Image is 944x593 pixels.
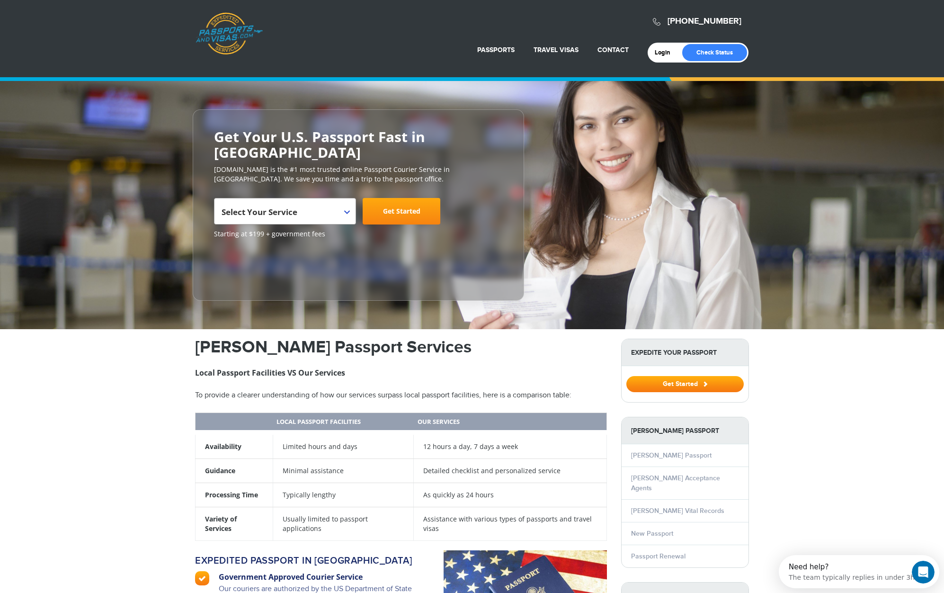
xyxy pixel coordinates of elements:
[214,229,503,239] span: Starting at $199 + government fees
[626,380,744,387] a: Get Started
[196,12,263,55] a: Passports & [DOMAIN_NAME]
[273,458,413,483] td: Minimal assistance
[222,207,297,217] span: Select Your Service
[655,49,677,56] a: Login
[477,46,515,54] a: Passports
[10,16,136,26] div: The team typically replies in under 3h
[622,417,748,444] strong: [PERSON_NAME] Passport
[363,198,440,225] a: Get Started
[414,413,607,432] th: Our Services
[273,413,413,432] th: Local Passport Facilities
[10,8,136,16] div: Need help?
[414,458,607,483] td: Detailed checklist and personalized service
[631,507,724,515] a: [PERSON_NAME] Vital Records
[273,432,413,459] td: Limited hours and days
[219,571,413,583] h3: Government Approved Courier Service
[631,451,712,459] a: [PERSON_NAME] Passport
[668,16,741,27] a: [PHONE_NUMBER]
[205,442,241,451] strong: Availability
[912,561,935,584] iframe: Intercom live chat
[631,474,720,492] a: [PERSON_NAME] Acceptance Agents
[414,483,607,507] td: As quickly as 24 hours
[414,507,607,540] td: Assistance with various types of passports and travel visas
[597,46,629,54] a: Contact
[195,555,413,566] h2: Expedited passport in [GEOGRAPHIC_DATA]
[622,339,748,366] strong: Expedite Your Passport
[779,555,939,588] iframe: Intercom live chat discovery launcher
[205,514,237,533] strong: Variety of Services
[682,44,747,61] a: Check Status
[626,376,744,392] button: Get Started
[631,530,673,538] a: New Passport
[214,198,356,225] span: Select Your Service
[205,466,235,475] strong: Guidance
[205,490,258,499] strong: Processing Time
[214,129,503,160] h2: Get Your U.S. Passport Fast in [GEOGRAPHIC_DATA]
[4,4,164,30] div: Open Intercom Messenger
[534,46,579,54] a: Travel Visas
[414,432,607,459] td: 12 hours a day, 7 days a week
[631,552,686,560] a: Passport Renewal
[273,483,413,507] td: Typically lengthy
[195,339,607,356] h1: [PERSON_NAME] Passport Services
[214,165,503,184] p: [DOMAIN_NAME] is the #1 most trusted online Passport Courier Service in [GEOGRAPHIC_DATA]. We sav...
[273,507,413,540] td: Usually limited to passport applications
[214,243,285,291] iframe: Customer reviews powered by Trustpilot
[195,390,607,401] p: To provide a clearer understanding of how our services surpass local passport facilities, here is...
[222,202,346,228] span: Select Your Service
[195,367,607,378] h3: Local Passport Facilities VS Our Services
